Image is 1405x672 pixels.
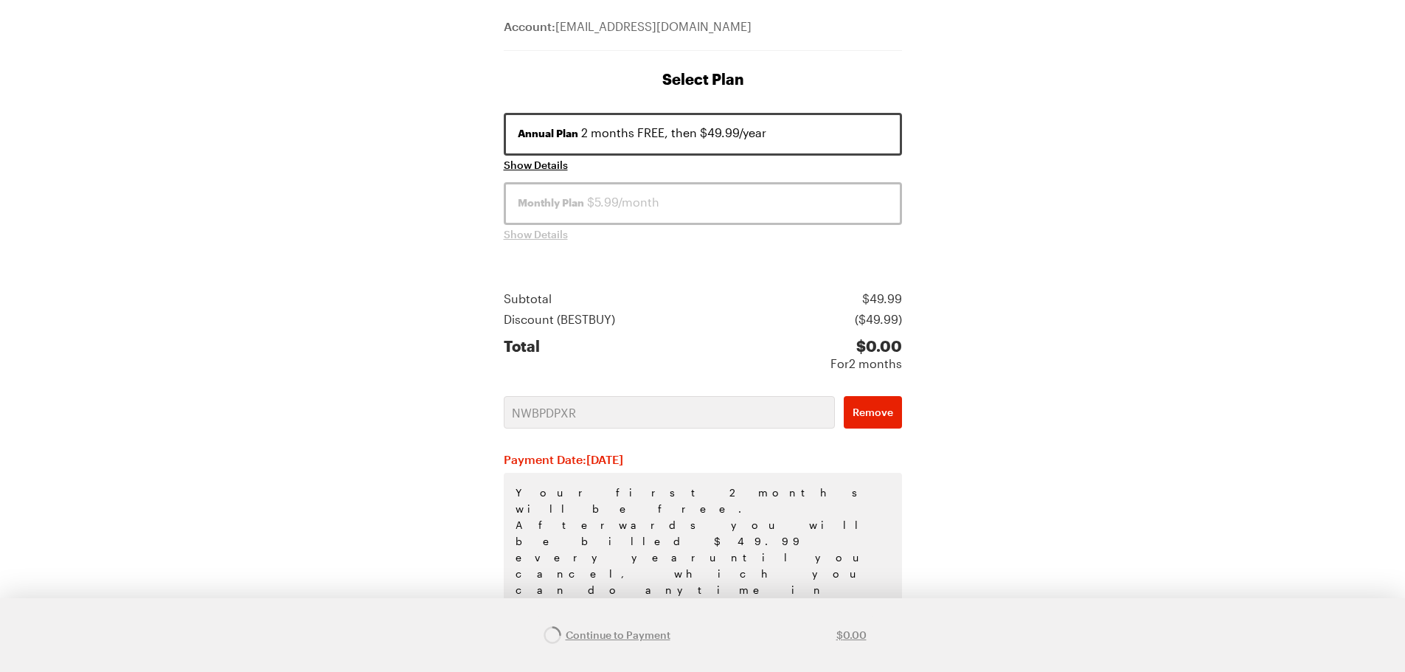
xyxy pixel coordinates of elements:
[504,337,540,373] div: Total
[504,227,568,242] button: Show Details
[504,311,615,328] div: Discount ( BESTBUY )
[844,396,902,429] button: Remove
[862,290,902,308] div: $ 49.99
[855,311,902,328] div: ( $49.99 )
[504,182,902,225] button: Monthly Plan $5.99/month
[504,396,835,429] input: Promo Code
[518,126,578,141] span: Annual Plan
[853,405,893,420] span: Remove
[830,355,902,373] div: For 2 months
[518,195,584,210] span: Monthly Plan
[830,337,902,355] div: $ 0.00
[504,158,568,173] button: Show Details
[518,193,888,211] div: $5.99/month
[504,290,552,308] div: Subtotal
[504,69,902,89] h1: Select Plan
[504,19,555,33] span: Account:
[504,473,902,659] p: Your first 2 months will be free. Afterwards you will be billed $49.99 every year until you cance...
[504,113,902,156] button: Annual Plan 2 months FREE, then $49.99/year
[504,452,902,467] h2: Payment Date: [DATE]
[504,290,902,373] section: Price summary
[518,124,888,142] div: 2 months FREE, then $49.99/year
[504,18,902,51] div: [EMAIL_ADDRESS][DOMAIN_NAME]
